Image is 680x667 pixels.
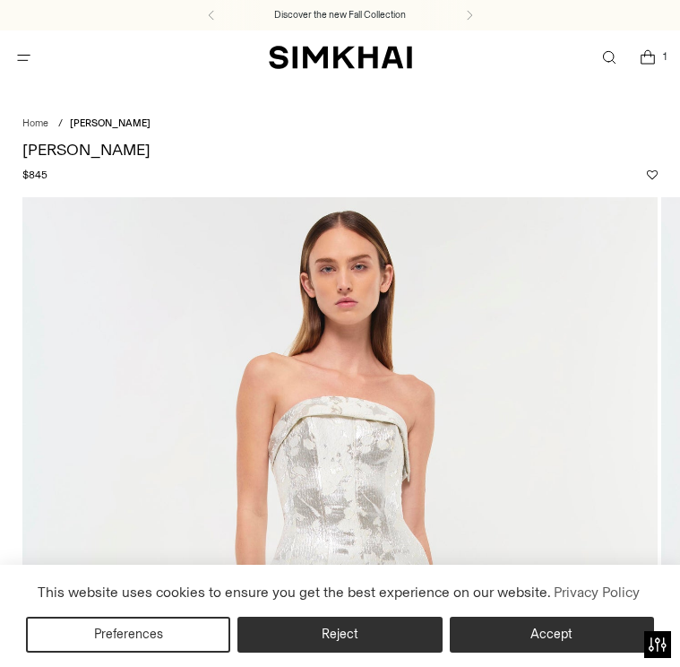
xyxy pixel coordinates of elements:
a: Discover the new Fall Collection [274,8,406,22]
span: [PERSON_NAME] [70,117,151,129]
button: Add to Wishlist [647,169,658,180]
button: Open menu modal [5,39,42,76]
span: This website uses cookies to ensure you get the best experience on our website. [38,584,551,601]
nav: breadcrumbs [22,117,658,132]
a: Open search modal [590,39,627,76]
button: Reject [237,617,442,653]
div: / [58,117,63,132]
a: Open cart modal [629,39,666,76]
h1: [PERSON_NAME] [22,143,658,159]
span: $845 [22,167,47,183]
a: Privacy Policy (opens in a new tab) [551,579,642,606]
a: SIMKHAI [269,45,412,71]
span: 1 [657,48,673,65]
iframe: Sign Up via Text for Offers [14,599,180,653]
button: Accept [450,617,654,653]
a: Home [22,117,48,129]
